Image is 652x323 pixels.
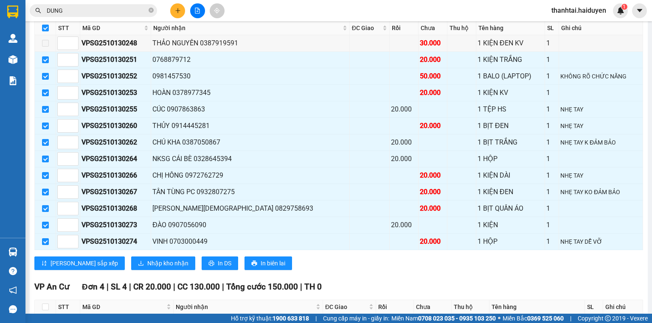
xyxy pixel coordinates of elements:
div: 20.000 [420,54,446,65]
td: VPSG2510130252 [80,68,151,85]
span: printer [208,260,214,267]
span: Mã GD [82,23,142,33]
td: VPSG2510130248 [80,35,151,52]
span: 1 [623,4,626,10]
div: HOÀN 0378977345 [152,87,348,98]
td: VPSG2510130251 [80,52,151,68]
div: NHẸ TAY K ĐẢM BẢO [560,138,641,147]
span: plus [175,8,181,14]
div: NHẸ TAY [560,121,641,131]
div: 20.000 [391,220,417,230]
span: ⚪️ [498,317,500,320]
th: STT [56,21,80,35]
td: VPSG2510130266 [80,167,151,184]
div: 1 BALO (LAPTOP) [478,71,543,81]
div: NKSG CÁI BÈ 0328645394 [152,153,348,164]
div: 1 KIỆN ĐEN [478,187,543,197]
div: 1 HỘP [478,153,543,164]
span: SL 4 [111,282,127,292]
div: ĐÀO 0907056090 [152,220,348,230]
th: Rồi [390,21,419,35]
div: 1 BỊT ĐEN [478,120,543,131]
th: Tên hàng [476,21,545,35]
div: 1 [546,87,557,98]
img: logo-vxr [7,6,18,18]
div: 1 [546,120,557,131]
img: warehouse-icon [8,248,17,256]
span: Người nhận [176,302,314,312]
div: 50.000 [420,71,446,81]
span: ĐC Giao [325,302,367,312]
div: 1 KIỆN KV [478,87,543,98]
div: 20.000 [420,187,446,197]
div: THỦY 0914445281 [152,120,348,131]
span: close-circle [149,7,154,15]
span: TH 0 [304,282,322,292]
button: sort-ascending[PERSON_NAME] sắp xếp [34,256,125,270]
span: message [9,305,17,313]
th: Ghi chú [559,21,643,35]
span: | [222,282,224,292]
span: caret-down [636,7,644,14]
td: VPSG2510130268 [80,200,151,217]
div: 20.000 [420,203,446,214]
div: NHẸ TAY DỄ VỠ [560,237,641,246]
div: 20.000 [420,87,446,98]
th: SL [545,21,559,35]
td: VPSG2510130264 [80,151,151,167]
div: 1 TỆP HS [478,104,543,114]
div: 30.000 [420,38,446,48]
span: thanhtai.haiduyen [545,5,613,16]
div: 1 [546,187,557,197]
th: Thu hộ [452,300,489,314]
strong: 0708 023 035 - 0935 103 250 [418,315,496,322]
div: 20.000 [420,236,446,247]
span: close-circle [149,8,154,13]
span: Miền Bắc [503,314,564,323]
sup: 1 [621,4,627,10]
span: In DS [218,259,231,268]
div: VPSG2510130268 [81,203,149,214]
div: NHẸ TAY KO ĐẢM BẢO [560,187,641,197]
td: VPSG2510130253 [80,85,151,101]
button: printerIn biên lai [244,256,292,270]
span: printer [251,260,257,267]
th: Thu hộ [447,21,476,35]
div: [PERSON_NAME][DEMOGRAPHIC_DATA] 0829758693 [152,203,348,214]
div: VPSG2510130260 [81,120,149,131]
button: caret-down [632,3,647,18]
div: 1 [546,54,557,65]
div: 1 [546,38,557,48]
th: Ghi chú [603,300,643,314]
td: VPSG2510130255 [80,101,151,118]
div: 20.000 [391,137,417,148]
div: 1 [546,220,557,230]
div: 1 KIỆN ĐEN KV [478,38,543,48]
div: VPSG2510130252 [81,71,149,81]
div: THẢO NGUYÊN 0387919591 [152,38,348,48]
div: VPSG2510130273 [81,220,149,230]
span: VP An Cư [34,282,69,292]
th: Rồi [376,300,414,314]
span: CC 130.000 [177,282,220,292]
div: KHÔNG RÕ CHỨC NĂNG [560,72,641,81]
div: NHẸ TAY [560,171,641,180]
span: Hỗ trợ kỹ thuật: [231,314,309,323]
span: Người nhận [153,23,341,33]
span: notification [9,286,17,294]
span: | [570,314,571,323]
div: 1 [546,71,557,81]
div: VPSG2510130264 [81,153,149,164]
img: solution-icon [8,76,17,85]
span: | [107,282,109,292]
img: icon-new-feature [617,7,624,14]
span: download [138,260,144,267]
div: 1 BỊT TRẮNG [478,137,543,148]
th: Tên hàng [489,300,585,314]
div: CHỊ HỒNG 0972762729 [152,170,348,181]
div: 20.000 [420,170,446,181]
span: Cung cấp máy in - giấy in: [323,314,389,323]
div: 1 [546,153,557,164]
span: | [129,282,131,292]
span: aim [214,8,220,14]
